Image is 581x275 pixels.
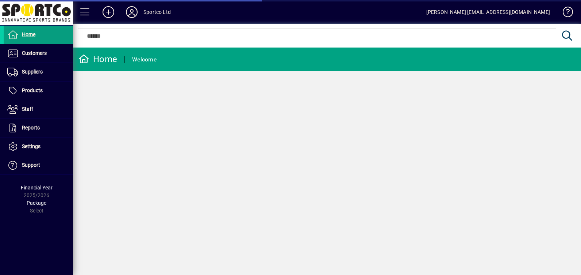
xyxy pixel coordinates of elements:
[4,82,73,100] a: Products
[4,44,73,63] a: Customers
[143,6,171,18] div: Sportco Ltd
[21,185,53,191] span: Financial Year
[4,63,73,81] a: Suppliers
[4,156,73,174] a: Support
[132,54,157,65] div: Welcome
[4,137,73,156] a: Settings
[22,106,33,112] span: Staff
[120,5,143,19] button: Profile
[557,1,572,25] a: Knowledge Base
[4,119,73,137] a: Reports
[22,87,43,93] span: Products
[78,53,117,65] div: Home
[22,31,35,37] span: Home
[22,69,43,75] span: Suppliers
[22,143,41,149] span: Settings
[22,125,40,131] span: Reports
[4,100,73,118] a: Staff
[426,6,550,18] div: [PERSON_NAME] [EMAIL_ADDRESS][DOMAIN_NAME]
[97,5,120,19] button: Add
[22,162,40,168] span: Support
[22,50,47,56] span: Customers
[27,200,46,206] span: Package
